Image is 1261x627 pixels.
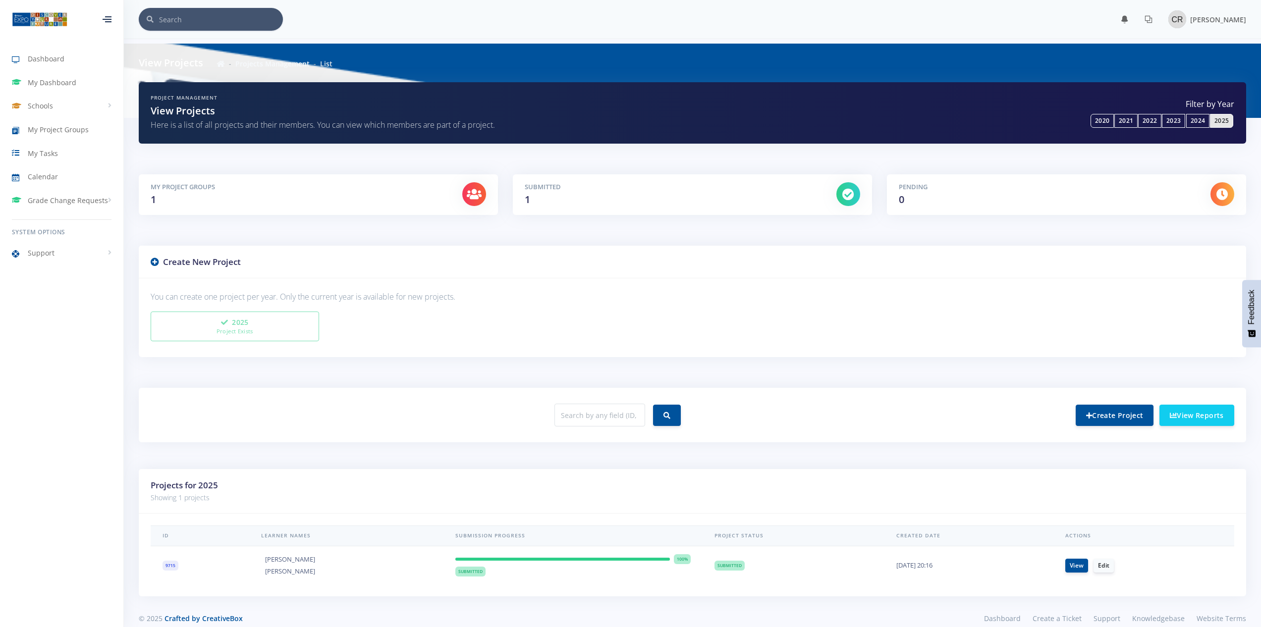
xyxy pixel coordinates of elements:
label: Filter by Year [700,98,1235,110]
h6: System Options [12,228,111,237]
a: View Reports [1159,405,1234,426]
span: Schools [28,101,53,111]
th: Created Date [884,526,1053,546]
span: Submitted [455,567,486,576]
span: 1 [151,193,156,206]
h3: Create New Project [151,256,1234,268]
img: ... [12,11,67,27]
button: Feedback - Show survey [1242,280,1261,347]
a: Knowledgebase [1126,611,1191,626]
nav: breadcrumb [217,58,332,69]
img: Image placeholder [1168,10,1186,28]
h6: Project Management [151,94,685,102]
span: Submitted [714,561,745,571]
span: [PERSON_NAME] [265,567,315,576]
a: 2025 [1210,114,1233,128]
span: 0 [899,193,904,206]
a: 2023 [1162,114,1185,128]
a: 2020 [1091,114,1114,128]
p: Showing 1 projects [151,492,1234,504]
a: Edit [1094,559,1114,573]
th: Learner Names [249,526,443,546]
th: Project Status [703,526,884,546]
span: Knowledgebase [1132,614,1185,623]
span: My Dashboard [28,77,76,88]
a: Crafted by CreativeBox [164,614,243,623]
span: 9715 [163,561,178,571]
th: Actions [1053,526,1234,546]
span: [PERSON_NAME] [1190,15,1246,24]
button: 2025Project Exists [151,312,319,341]
td: [DATE] 20:16 [884,546,1053,584]
span: Support [28,248,55,258]
a: Create a Ticket [1027,611,1088,626]
span: Dashboard [28,53,64,64]
span: [PERSON_NAME] [265,555,315,565]
span: 100% [674,554,691,564]
a: 2021 [1114,114,1138,128]
h5: Pending [899,182,1196,192]
th: Submission Progress [443,526,703,546]
li: List [310,58,332,69]
span: Feedback [1247,290,1256,324]
p: Here is a list of all projects and their members. You can view which members are part of a project. [151,118,685,132]
th: ID [151,526,249,546]
p: You can create one project per year. Only the current year is available for new projects. [151,290,1234,304]
span: My Tasks [28,148,58,158]
div: © 2025 [139,613,685,624]
h3: Projects for 2025 [151,479,1234,492]
span: Calendar [28,171,58,182]
h5: Submitted [525,182,822,192]
span: 1 [525,193,530,206]
small: Project Exists [161,327,309,336]
input: Search by any field (ID, name, school, etc.) [554,404,645,426]
a: 2024 [1186,114,1209,128]
a: Support [1088,611,1126,626]
span: My Project Groups [28,124,89,135]
h2: View Projects [151,104,685,118]
a: View [1065,559,1088,573]
h5: My Project Groups [151,182,447,192]
h6: View Projects [139,55,203,70]
a: Image placeholder [PERSON_NAME] [1160,8,1246,30]
a: Dashboard [978,611,1027,626]
span: Grade Change Requests [28,195,108,206]
a: Projects Management [235,59,310,68]
a: 2022 [1138,114,1161,128]
input: Search [159,8,283,31]
a: Create Project [1076,405,1153,426]
a: Website Terms [1191,611,1246,626]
